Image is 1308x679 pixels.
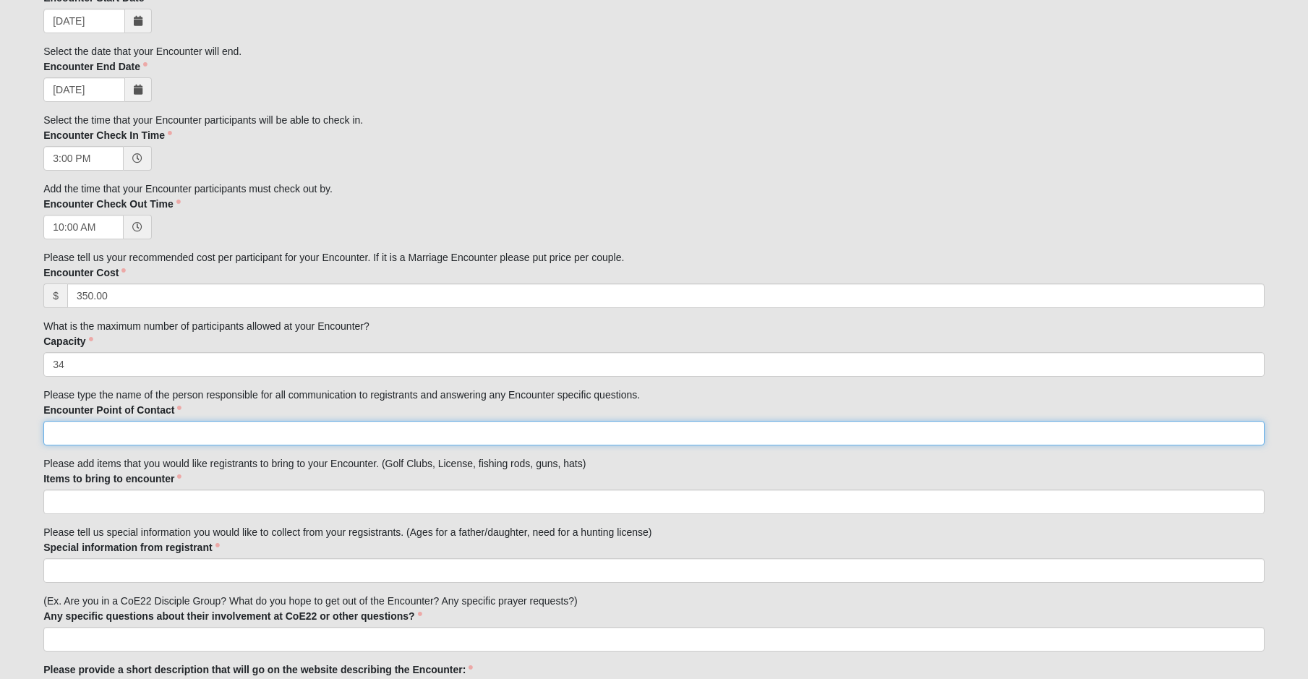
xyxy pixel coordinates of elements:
[67,283,1265,308] input: 0.00
[43,662,473,677] label: Please provide a short description that will go on the website describing the Encounter:
[43,540,219,555] label: Special information from registrant
[43,265,126,280] label: Encounter Cost
[43,128,172,142] label: Encounter Check In Time
[43,609,422,623] label: Any specific questions about their involvement at CoE22 or other questions?
[43,403,181,417] label: Encounter Point of Contact
[43,59,148,74] label: Encounter End Date
[43,471,181,486] label: Items to bring to encounter
[43,283,67,308] span: $
[43,197,180,211] label: Encounter Check Out Time
[43,334,93,349] label: Capacity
